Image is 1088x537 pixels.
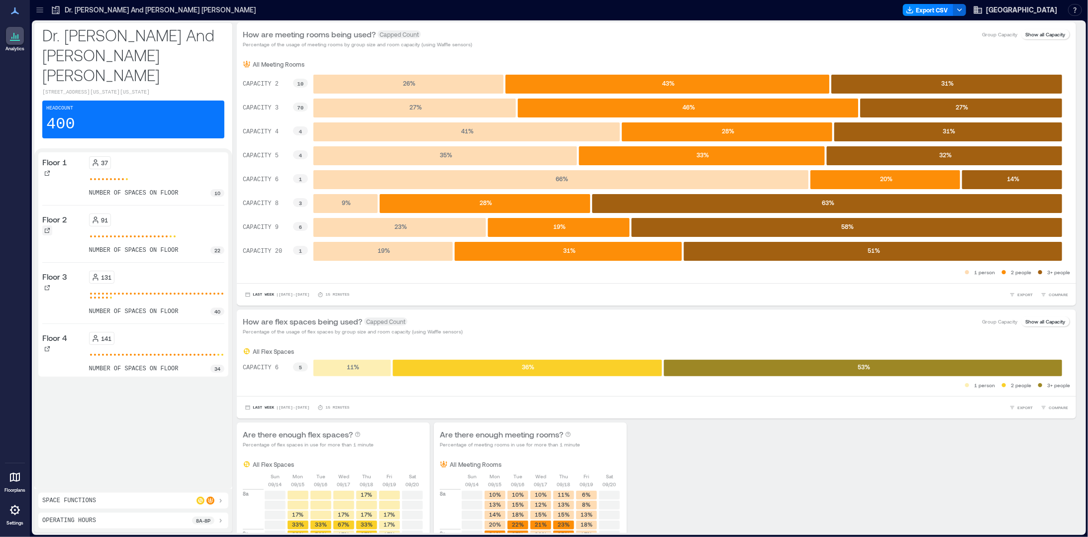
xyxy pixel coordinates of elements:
[535,511,547,518] text: 15%
[360,480,374,488] p: 09/18
[243,105,279,111] text: CAPACITY 3
[722,127,734,134] text: 28 %
[325,405,349,411] p: 15 minutes
[243,290,311,300] button: Last Week |[DATE]-[DATE]
[384,521,396,528] text: 17%
[361,521,373,528] text: 33%
[253,347,294,355] p: All Flex Spaces
[387,472,393,480] p: Fri
[101,216,108,224] p: 91
[89,246,179,254] p: number of spaces on floor
[1011,268,1031,276] p: 2 people
[384,511,396,518] text: 17%
[293,511,304,518] text: 17%
[489,491,501,498] text: 10%
[440,151,452,158] text: 35 %
[535,521,547,528] text: 21%
[1049,405,1068,411] span: COMPARE
[480,199,492,206] text: 28 %
[557,480,571,488] p: 09/18
[468,472,477,480] p: Sun
[956,104,969,110] text: 27 %
[696,151,709,158] text: 33 %
[364,318,407,325] span: Capped Count
[535,501,547,508] text: 12%
[1025,318,1065,325] p: Show all Capacity
[243,365,279,372] text: CAPACITY 6
[42,89,224,97] p: [STREET_ADDRESS][US_STATE][US_STATE]
[253,460,294,468] p: All Flex Spaces
[982,318,1017,325] p: Group Capacity
[1017,292,1033,298] span: EXPORT
[662,80,675,87] text: 43 %
[378,30,421,38] span: Capped Count
[243,316,362,327] p: How are flex spaces being used?
[558,521,570,528] text: 23%
[65,5,256,15] p: Dr. [PERSON_NAME] And [PERSON_NAME] [PERSON_NAME]
[1007,175,1019,182] text: 14 %
[1017,405,1033,411] span: EXPORT
[440,440,580,448] p: Percentage of meeting rooms in use for more than 1 minute
[253,60,304,68] p: All Meeting Rooms
[42,332,67,344] p: Floor 4
[42,497,96,505] p: Space Functions
[293,472,303,480] p: Mon
[822,199,834,206] text: 63 %
[315,521,327,528] text: 33%
[395,223,407,230] text: 23 %
[403,80,416,87] text: 26 %
[556,175,568,182] text: 66 %
[558,501,570,508] text: 13%
[243,224,279,231] text: CAPACITY 9
[42,271,67,283] p: Floor 3
[383,480,396,488] p: 09/19
[512,501,524,508] text: 15%
[46,105,73,112] p: Headcount
[489,501,501,508] text: 13%
[269,480,282,488] p: 09/14
[982,30,1017,38] p: Group Capacity
[511,480,525,488] p: 09/16
[512,511,524,518] text: 18%
[243,28,376,40] p: How are meeting rooms being used?
[101,273,112,281] p: 131
[583,491,591,498] text: 6%
[558,511,570,518] text: 15%
[243,429,353,440] p: Are there enough flex spaces?
[338,521,350,528] text: 67%
[4,487,25,493] p: Floorplans
[314,480,328,488] p: 09/16
[89,308,179,316] p: number of spaces on floor
[974,268,995,276] p: 1 person
[584,472,590,480] p: Fri
[583,501,591,508] text: 8%
[101,159,108,167] p: 37
[534,480,548,488] p: 09/17
[986,5,1057,15] span: [GEOGRAPHIC_DATA]
[489,480,502,488] p: 09/15
[243,200,279,207] text: CAPACITY 8
[858,364,870,371] text: 53 %
[243,440,374,448] p: Percentage of flex spaces in use for more than 1 minute
[563,247,576,254] text: 31 %
[1047,268,1070,276] p: 3+ people
[243,152,279,159] text: CAPACITY 5
[361,491,373,498] text: 17%
[409,472,416,480] p: Sat
[338,511,350,518] text: 17%
[42,156,67,168] p: Floor 1
[880,175,892,182] text: 20 %
[970,2,1060,18] button: [GEOGRAPHIC_DATA]
[42,25,224,85] p: Dr. [PERSON_NAME] And [PERSON_NAME] [PERSON_NAME]
[347,364,359,371] text: 11 %
[581,521,593,528] text: 18%
[361,511,373,518] text: 17%
[522,364,535,371] text: 36 %
[512,491,524,498] text: 10%
[490,472,500,480] p: Mon
[6,520,23,526] p: Settings
[466,480,479,488] p: 09/14
[325,292,349,298] p: 15 minutes
[406,480,419,488] p: 09/20
[362,472,371,480] p: Thu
